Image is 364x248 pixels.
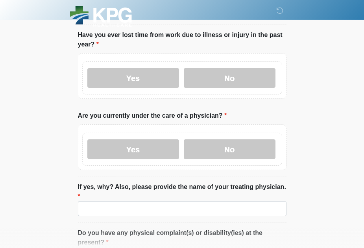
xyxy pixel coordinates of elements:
img: KPG Healthcare Logo [70,6,132,27]
label: Yes [87,139,179,159]
label: Have you ever lost time from work due to illness or injury in the past year? [78,30,286,49]
label: Do you have any physical complaint(s) or disability(ies) at the present? [78,228,286,247]
label: If yes, why? Also, please provide the name of your treating physician. [78,182,286,201]
label: Are you currently under the care of a physician? [78,111,227,120]
label: Yes [87,68,179,88]
label: No [184,68,275,88]
label: No [184,139,275,159]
